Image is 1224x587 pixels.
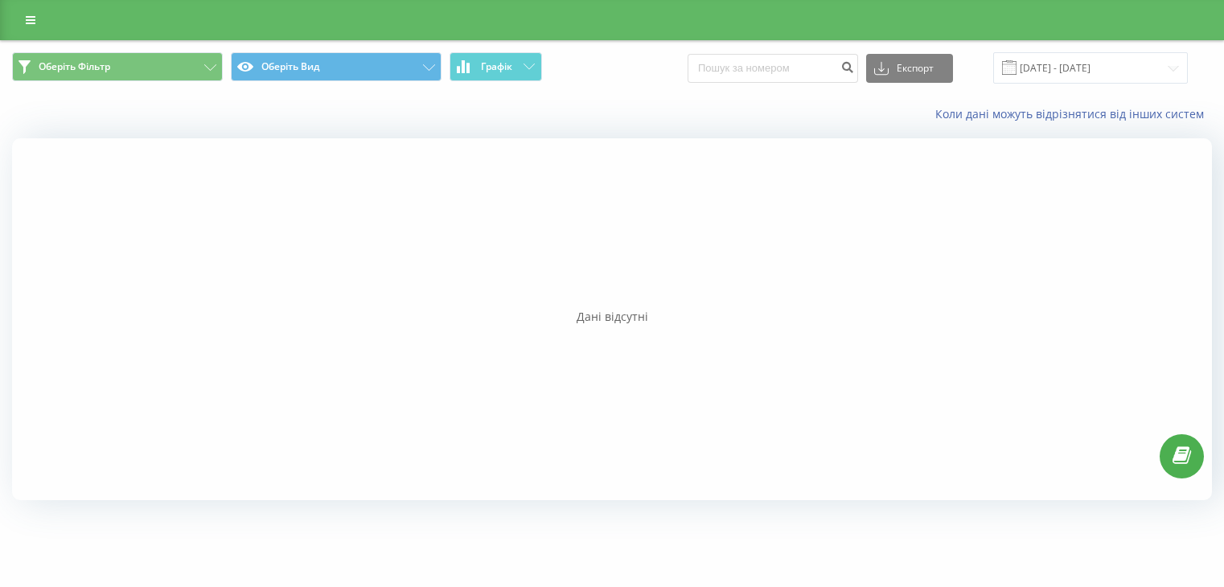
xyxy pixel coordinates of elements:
div: Дані відсутні [12,309,1212,325]
button: Експорт [866,54,953,83]
span: Графік [481,61,512,72]
button: Оберіть Вид [231,52,442,81]
span: Оберіть Фільтр [39,60,110,73]
input: Пошук за номером [688,54,858,83]
button: Графік [450,52,542,81]
button: Оберіть Фільтр [12,52,223,81]
a: Коли дані можуть відрізнятися вiд інших систем [935,106,1212,121]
